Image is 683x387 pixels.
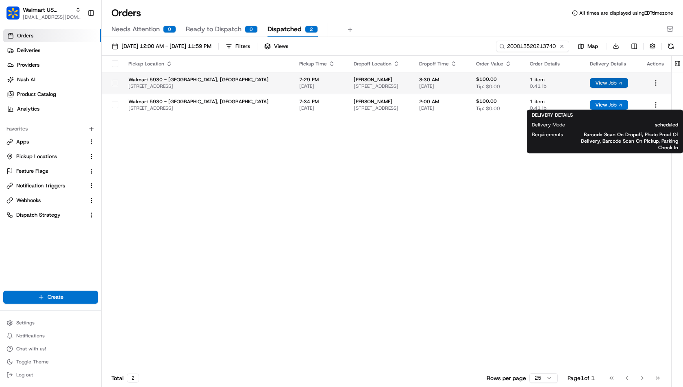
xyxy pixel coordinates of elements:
[3,122,98,135] div: Favorites
[222,41,254,52] button: Filters
[7,211,85,219] a: Dispatch Strategy
[16,167,48,175] span: Feature Flags
[8,8,24,24] img: Nash
[419,83,463,89] span: [DATE]
[8,32,148,45] p: Welcome 👋
[17,77,32,92] img: 4281594248423_2fcf9dad9f2a874258b8_72.png
[48,294,63,301] span: Create
[3,330,98,341] button: Notifications
[17,61,39,69] span: Providers
[299,76,341,83] span: 7:29 PM
[3,317,98,328] button: Settings
[72,148,89,154] span: [DATE]
[3,356,98,367] button: Toggle Theme
[16,126,23,133] img: 1736555255976-a54dd68f-1ca7-489b-9aae-adbdc363a1c4
[3,102,101,115] a: Analytics
[7,7,20,20] img: Walmart US Stores
[5,178,65,193] a: 📗Knowledge Base
[496,41,569,52] input: Type to search
[126,104,148,113] button: See all
[530,76,576,83] span: 1 item
[245,26,258,33] div: 0
[16,346,46,352] span: Chat with us!
[77,181,131,189] span: API Documentation
[7,182,85,189] a: Notification Triggers
[186,24,241,34] span: Ready to Dispatch
[111,374,139,383] div: Total
[354,76,407,83] span: [PERSON_NAME]
[8,182,15,189] div: 📗
[67,148,70,154] span: •
[532,131,563,138] span: Requirements
[354,105,407,111] span: [STREET_ADDRESS]
[354,83,407,89] span: [STREET_ADDRESS]
[138,80,148,89] button: Start new chat
[7,138,85,146] a: Apps
[111,7,141,20] h1: Orders
[587,43,598,50] span: Map
[590,100,628,110] button: View Job
[57,201,98,207] a: Powered byPylon
[3,88,101,101] a: Product Catalog
[23,14,81,20] button: [EMAIL_ADDRESS][DOMAIN_NAME]
[3,59,101,72] a: Providers
[532,112,573,118] span: DELIVERY DETAILS
[261,41,292,52] button: Views
[419,98,463,105] span: 2:00 AM
[3,44,101,57] a: Deliveries
[16,148,23,154] img: 1736555255976-a54dd68f-1ca7-489b-9aae-adbdc363a1c4
[3,291,98,304] button: Create
[7,153,85,160] a: Pickup Locations
[16,181,62,189] span: Knowledge Base
[108,41,215,52] button: [DATE] 12:00 AM - [DATE] 11:59 PM
[8,140,21,153] img: Lucas Ferreira
[3,3,84,23] button: Walmart US StoresWalmart US Stores[EMAIL_ADDRESS][DOMAIN_NAME]
[530,98,576,105] span: 1 item
[8,77,23,92] img: 1736555255976-a54dd68f-1ca7-489b-9aae-adbdc363a1c4
[578,122,678,128] span: scheduled
[476,105,500,112] span: Tip: $0.00
[305,26,318,33] div: 2
[476,83,500,90] span: Tip: $0.00
[476,61,517,67] div: Order Value
[299,83,341,89] span: [DATE]
[579,10,673,16] span: All times are displayed using EDT timezone
[81,201,98,207] span: Pylon
[16,372,33,378] span: Log out
[3,194,98,207] button: Webhooks
[17,32,33,39] span: Orders
[3,343,98,354] button: Chat with us!
[27,126,44,132] span: [DATE]
[17,76,35,83] span: Nash AI
[590,61,634,67] div: Delivery Details
[7,197,85,204] a: Webhooks
[16,211,61,219] span: Dispatch Strategy
[3,135,98,148] button: Apps
[65,178,134,193] a: 💻API Documentation
[487,374,526,382] p: Rows per page
[590,80,628,86] a: View Job
[665,41,676,52] button: Refresh
[3,209,98,222] button: Dispatch Strategy
[128,83,286,89] span: [STREET_ADDRESS]
[16,197,41,204] span: Webhooks
[268,24,302,34] span: Dispatched
[647,61,665,67] div: Actions
[3,179,98,192] button: Notification Triggers
[16,333,45,339] span: Notifications
[8,105,54,112] div: Past conversations
[122,43,211,50] span: [DATE] 12:00 AM - [DATE] 11:59 PM
[576,131,678,151] span: Barcode Scan On Dropoff, Photo Proof Of Delivery, Barcode Scan On Pickup, Parking Check In
[530,83,576,89] span: 0.41 lb
[299,105,341,111] span: [DATE]
[16,359,49,365] span: Toggle Theme
[532,122,565,128] span: Delivery Mode
[299,98,341,105] span: 7:34 PM
[354,61,407,67] div: Dropoff Location
[530,61,576,67] div: Order Details
[163,26,176,33] div: 0
[128,61,286,67] div: Pickup Location
[23,6,72,14] button: Walmart US Stores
